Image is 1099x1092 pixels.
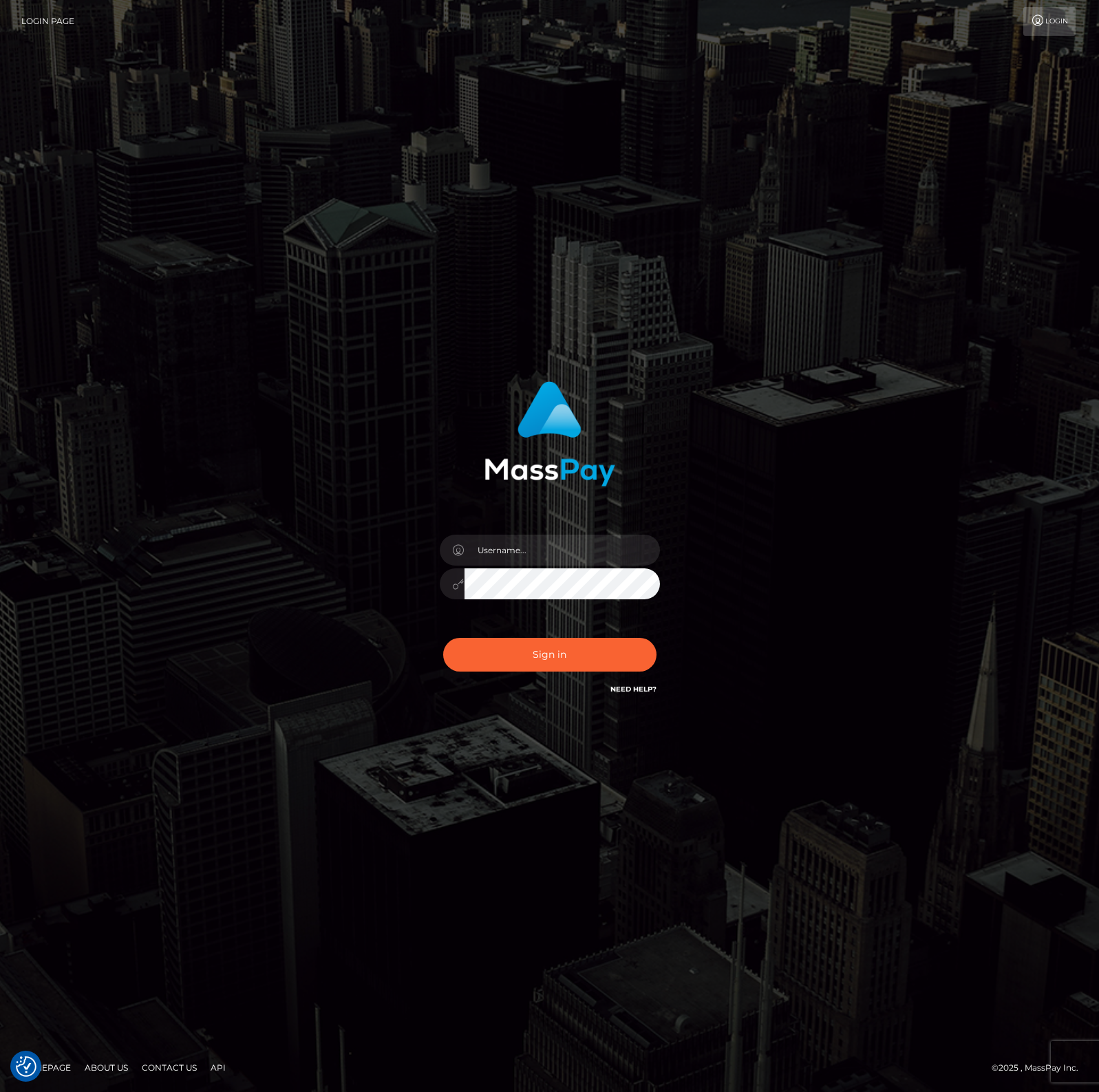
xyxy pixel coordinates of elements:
[610,685,657,694] a: Need Help?
[1023,7,1076,36] a: Login
[16,1056,36,1077] button: Consent Preferences
[15,1057,76,1078] a: Homepage
[443,638,657,672] button: Sign in
[992,1060,1089,1075] div: © 2025 , MassPay Inc.
[484,381,615,486] img: MassPay Login
[205,1057,231,1078] a: API
[136,1057,202,1078] a: Contact Us
[79,1057,134,1078] a: About Us
[465,535,660,566] input: Username...
[21,7,74,36] a: Login Page
[16,1056,36,1077] img: Revisit consent button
